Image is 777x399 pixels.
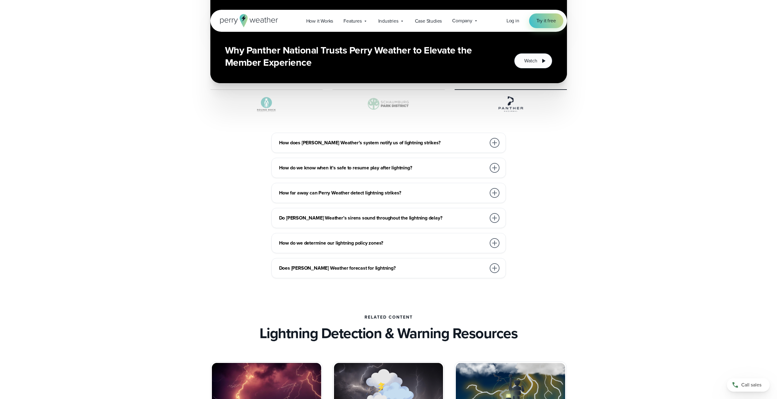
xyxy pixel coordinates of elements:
[279,164,486,172] h3: How do we know when it’s safe to resume play after lightning?
[332,95,445,113] img: Schaumburg-Park-District-1.svg
[524,57,537,65] span: Watch
[260,325,518,342] h3: Lightning Detection & Warning Resources
[343,17,361,25] span: Features
[507,17,519,24] a: Log in
[727,378,770,392] a: Call sales
[410,15,447,27] a: Case Studies
[279,189,486,197] h3: How far away can Perry Weather detect lightning strikes?
[279,214,486,222] h3: Do [PERSON_NAME] Weather’s sirens sound throughout the lightning delay?
[279,239,486,247] h3: How do we determine our lightning policy zones?
[529,13,563,28] a: Try it free
[225,44,500,68] h3: Why Panther National Trusts Perry Weather to Elevate the Member Experience
[415,17,442,25] span: Case Studies
[455,95,567,113] img: Panther-National.svg
[279,139,486,146] h3: How does [PERSON_NAME] Weather’s system notify us of lightning strikes?
[378,17,398,25] span: Industries
[514,53,552,68] button: Watch
[741,381,761,389] span: Call sales
[536,17,556,24] span: Try it free
[452,17,472,24] span: Company
[279,264,486,272] h3: Does [PERSON_NAME] Weather forecast for lightning?
[210,95,323,113] img: Round Rock ISD Logo
[301,15,339,27] a: How it Works
[306,17,333,25] span: How it Works
[365,315,413,320] h2: Related Content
